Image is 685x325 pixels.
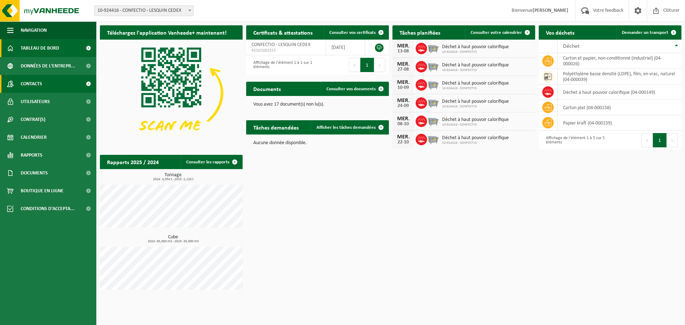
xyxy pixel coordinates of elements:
[311,120,388,134] a: Afficher les tâches demandées
[396,140,410,145] div: 22-10
[250,57,314,73] div: Affichage de l'élément 1 à 1 sur 1 éléments
[533,8,568,13] strong: [PERSON_NAME]
[374,58,385,72] button: Next
[103,178,243,181] span: 2024: 4,054 t - 2025: 2,120 t
[427,60,439,72] img: WB-2500-GAL-GY-01
[95,6,193,16] span: 10-924416 - CONFECTIO - LESQUIN CEDEX
[396,80,410,85] div: MER.
[100,155,166,169] h2: Rapports 2025 / 2024
[558,85,681,100] td: déchet à haut pouvoir calorifique (04-000149)
[396,122,410,127] div: 08-10
[396,98,410,103] div: MER.
[316,125,376,130] span: Afficher les tâches demandées
[396,49,410,54] div: 13-08
[326,87,376,91] span: Consulter vos documents
[427,133,439,145] img: WB-2500-GAL-GY-01
[324,25,388,40] a: Consulter vos certificats
[246,120,306,134] h2: Tâches demandées
[442,123,509,127] span: 10-924416 - CONFECTIO
[427,115,439,127] img: WB-2500-GAL-GY-01
[558,115,681,131] td: papier kraft (04-000159)
[181,155,242,169] a: Consulter les rapports
[442,105,509,109] span: 10-924416 - CONFECTIO
[100,40,243,147] img: Download de VHEPlus App
[392,25,447,39] h2: Tâches planifiées
[427,42,439,54] img: WB-2500-GAL-GY-01
[442,81,509,86] span: Déchet à haut pouvoir calorifique
[103,235,243,243] h3: Cube
[396,61,410,67] div: MER.
[21,57,75,75] span: Données de l'entrepr...
[21,146,42,164] span: Rapports
[558,69,681,85] td: polyéthylène basse densité (LDPE), film, en vrac, naturel (04-000039)
[252,48,320,54] span: RED25002415
[100,25,234,39] h2: Téléchargez l'application Vanheede+ maintenant!
[21,164,48,182] span: Documents
[442,99,509,105] span: Déchet à haut pouvoir calorifique
[471,30,522,35] span: Consulter votre calendrier
[21,128,47,146] span: Calendrier
[563,44,579,49] span: Déchet
[442,86,509,91] span: 10-924416 - CONFECTIO
[442,117,509,123] span: Déchet à haut pouvoir calorifique
[442,141,509,145] span: 10-924416 - CONFECTIO
[21,111,45,128] span: Contrat(s)
[329,30,376,35] span: Consulter vos certificats
[21,39,59,57] span: Tableau de bord
[539,25,582,39] h2: Vos déchets
[103,240,243,243] span: 2024: 65,000 m3 - 2025: 45,000 m3
[21,21,47,39] span: Navigation
[360,58,374,72] button: 1
[396,103,410,108] div: 24-09
[94,5,194,16] span: 10-924416 - CONFECTIO - LESQUIN CEDEX
[465,25,534,40] a: Consulter votre calendrier
[667,133,678,147] button: Next
[442,50,509,54] span: 10-924416 - CONFECTIO
[246,25,320,39] h2: Certificats & attestations
[252,42,310,47] span: CONFECTIO - LESQUIN CEDEX
[558,53,681,69] td: carton et papier, non-conditionné (industriel) (04-000026)
[349,58,360,72] button: Previous
[641,133,653,147] button: Previous
[321,82,388,96] a: Consulter vos documents
[442,62,509,68] span: Déchet à haut pouvoir calorifique
[21,93,50,111] span: Utilisateurs
[396,43,410,49] div: MER.
[653,133,667,147] button: 1
[442,44,509,50] span: Déchet à haut pouvoir calorifique
[442,68,509,72] span: 10-924416 - CONFECTIO
[21,75,42,93] span: Contacts
[616,25,681,40] a: Demander un transport
[246,82,288,96] h2: Documents
[253,102,382,107] p: Vous avez 17 document(s) non lu(s).
[253,141,382,146] p: Aucune donnée disponible.
[442,135,509,141] span: Déchet à haut pouvoir calorifique
[396,134,410,140] div: MER.
[326,40,365,55] td: [DATE]
[21,182,64,200] span: Boutique en ligne
[427,78,439,90] img: WB-2500-GAL-GY-01
[622,30,668,35] span: Demander un transport
[558,100,681,115] td: carton plat (04-000158)
[21,200,75,218] span: Conditions d'accepta...
[103,173,243,181] h3: Tonnage
[427,96,439,108] img: WB-2500-GAL-GY-01
[396,85,410,90] div: 10-09
[396,116,410,122] div: MER.
[542,132,607,148] div: Affichage de l'élément 1 à 5 sur 5 éléments
[396,67,410,72] div: 27-08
